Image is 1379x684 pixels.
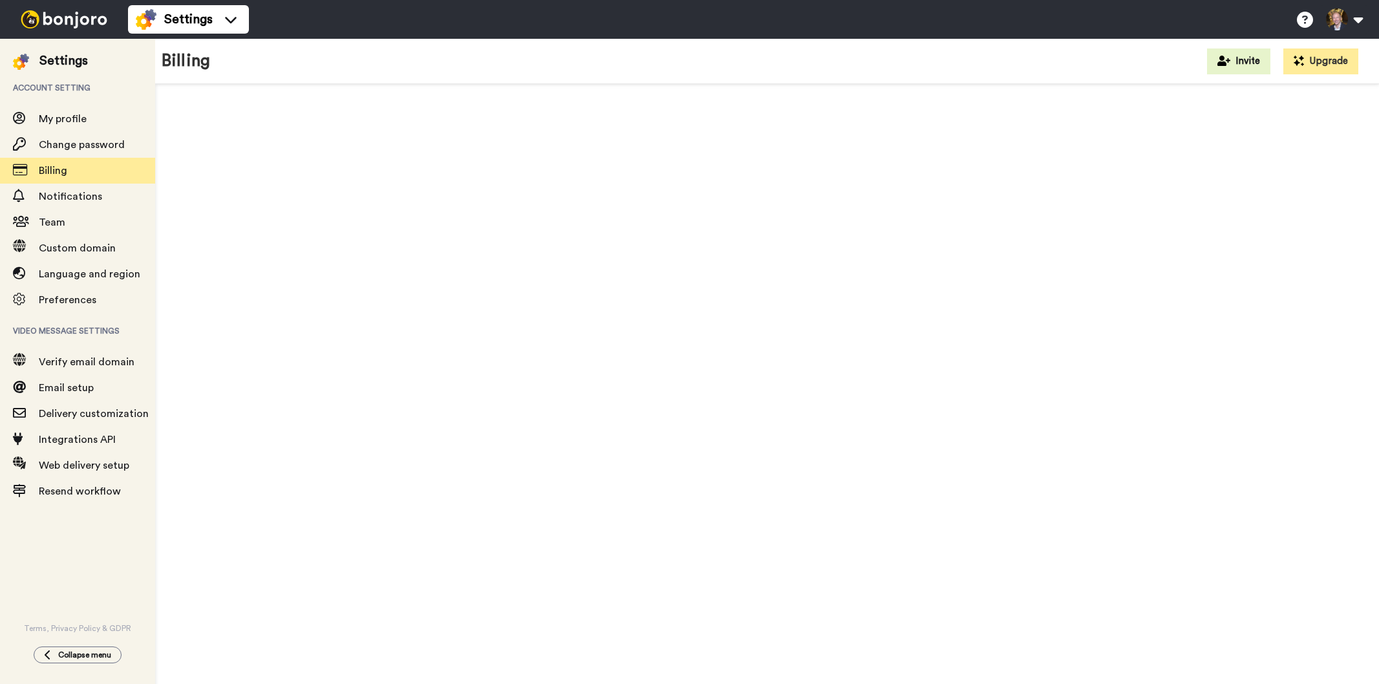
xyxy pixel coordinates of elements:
button: Invite [1207,48,1270,74]
img: settings-colored.svg [136,9,156,30]
span: Notifications [39,191,102,202]
button: Upgrade [1283,48,1358,74]
span: Team [39,217,65,228]
span: Delivery customization [39,409,149,419]
span: Collapse menu [58,650,111,660]
span: Billing [39,166,67,176]
span: Email setup [39,383,94,393]
div: Settings [39,52,88,70]
span: Web delivery setup [39,460,129,471]
img: bj-logo-header-white.svg [16,10,112,28]
span: Preferences [39,295,96,305]
span: Change password [39,140,125,150]
span: Resend workflow [39,486,121,497]
span: My profile [39,114,87,124]
span: Verify email domain [39,357,134,367]
h1: Billing [162,52,210,70]
span: Settings [164,10,213,28]
span: Language and region [39,269,140,279]
button: Collapse menu [34,647,122,663]
span: Integrations API [39,434,116,445]
img: settings-colored.svg [13,54,29,70]
span: Custom domain [39,243,116,253]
